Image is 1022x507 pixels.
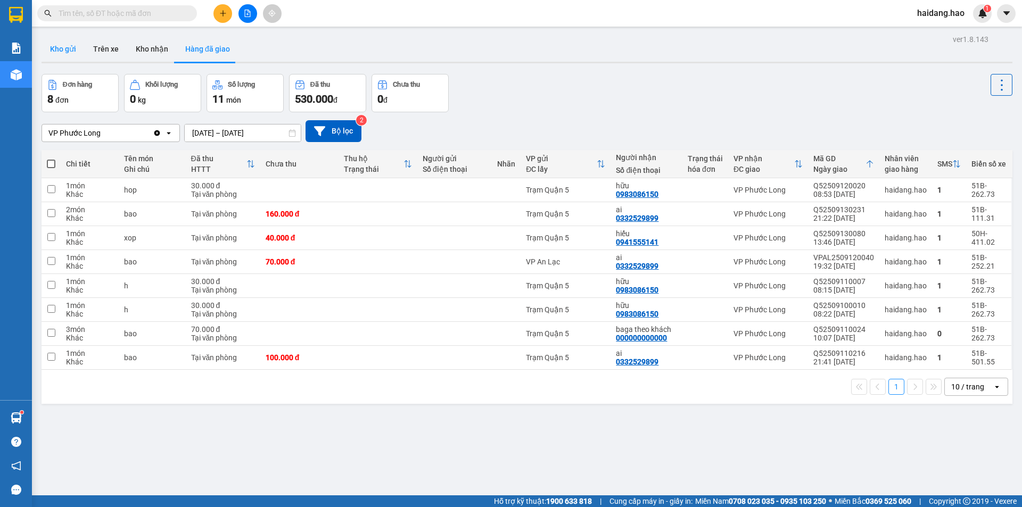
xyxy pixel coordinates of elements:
[616,286,658,294] div: 0983086150
[100,26,445,39] li: 26 Phó Cơ Điều, Phường 12
[729,497,826,505] strong: 0708 023 035 - 0935 103 250
[423,165,487,173] div: Số điện thoại
[226,96,241,104] span: món
[866,497,911,505] strong: 0369 525 060
[616,301,677,310] div: hữu
[813,190,874,198] div: 08:53 [DATE]
[212,93,224,105] span: 11
[124,353,180,362] div: bao
[688,165,723,173] div: hóa đơn
[616,238,658,246] div: 0941555141
[191,165,246,173] div: HTTT
[393,81,420,88] div: Chưa thu
[191,210,255,218] div: Tại văn phòng
[55,96,69,104] span: đơn
[66,205,113,214] div: 2 món
[616,325,677,334] div: baga theo khách
[219,10,227,17] span: plus
[66,358,113,366] div: Khác
[951,381,984,392] div: 10 / trang
[937,257,961,266] div: 1
[616,205,677,214] div: ai
[295,93,333,105] span: 530.000
[423,154,487,163] div: Người gửi
[372,74,449,112] button: Chưa thu0đ
[813,238,874,246] div: 13:46 [DATE]
[546,497,592,505] strong: 1900 633 818
[885,329,927,338] div: haidang.hao
[66,160,113,168] div: Chi tiết
[186,150,260,178] th: Toggle SortBy
[102,128,103,138] input: Selected VP Phước Long.
[885,154,927,163] div: Nhân viên
[213,4,232,23] button: plus
[616,190,658,198] div: 0983086150
[813,229,874,238] div: Q52509130080
[344,165,403,173] div: Trạng thái
[266,257,334,266] div: 70.000 đ
[66,229,113,238] div: 1 món
[733,329,803,338] div: VP Phước Long
[124,257,180,266] div: bao
[9,7,23,23] img: logo-vxr
[616,253,677,262] div: ai
[238,4,257,23] button: file-add
[616,181,677,190] div: hữu
[185,124,301,142] input: Select a date range.
[47,93,53,105] span: 8
[909,6,973,20] span: haidang.hao
[66,349,113,358] div: 1 món
[813,325,874,334] div: Q52509110024
[937,160,952,168] div: SMS
[124,74,201,112] button: Khối lượng0kg
[885,353,927,362] div: haidang.hao
[266,160,334,168] div: Chưa thu
[616,310,658,318] div: 0983086150
[521,150,611,178] th: Toggle SortBy
[733,165,794,173] div: ĐC giao
[11,437,21,447] span: question-circle
[266,210,334,218] div: 160.000 đ
[11,412,22,423] img: warehouse-icon
[813,349,874,358] div: Q52509110216
[728,150,808,178] th: Toggle SortBy
[244,10,251,17] span: file-add
[919,495,921,507] span: |
[66,325,113,334] div: 3 món
[937,281,961,290] div: 1
[885,186,927,194] div: haidang.hao
[100,39,445,53] li: Hotline: 02839552959
[42,36,85,62] button: Kho gửi
[526,353,605,362] div: Trạm Quận 5
[978,9,987,18] img: icon-new-feature
[733,210,803,218] div: VP Phước Long
[971,349,1006,366] div: 51B-501.55
[20,411,23,414] sup: 1
[813,181,874,190] div: Q52509120020
[177,36,238,62] button: Hàng đã giao
[310,81,330,88] div: Đã thu
[971,181,1006,198] div: 51B-262.73
[66,301,113,310] div: 1 món
[44,10,52,17] span: search
[932,150,966,178] th: Toggle SortBy
[937,353,961,362] div: 1
[124,329,180,338] div: bao
[526,210,605,218] div: Trạm Quận 5
[66,214,113,222] div: Khác
[963,497,970,505] span: copyright
[733,281,803,290] div: VP Phước Long
[813,310,874,318] div: 08:22 [DATE]
[971,205,1006,222] div: 51B-111.31
[191,190,255,198] div: Tại văn phòng
[145,81,178,88] div: Khối lượng
[937,210,961,218] div: 1
[616,358,658,366] div: 0332529899
[1002,9,1011,18] span: caret-down
[207,74,284,112] button: Số lượng11món
[153,129,161,137] svg: Clear value
[526,329,605,338] div: Trạm Quận 5
[289,74,366,112] button: Đã thu530.000đ
[124,186,180,194] div: hop
[344,154,403,163] div: Thu hộ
